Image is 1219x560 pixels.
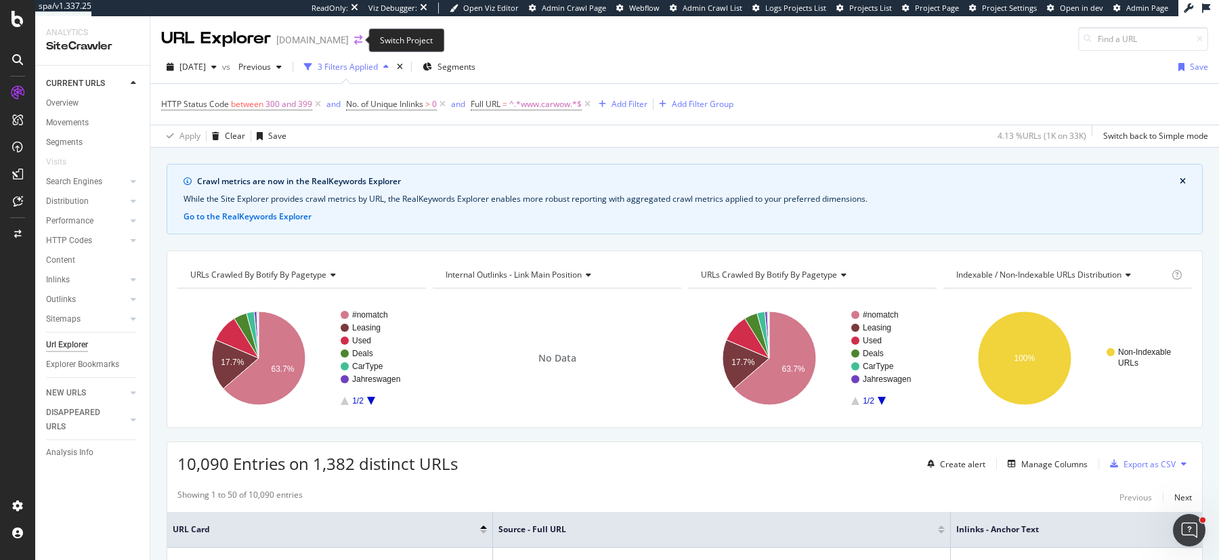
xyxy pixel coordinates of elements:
[46,27,139,39] div: Analytics
[184,193,1186,205] div: While the Site Explorer provides crawl metrics by URL, the RealKeywords Explorer enables more rob...
[188,264,414,286] h4: URLs Crawled By Botify By pagetype
[207,125,245,147] button: Clear
[46,77,105,91] div: CURRENT URLS
[46,273,70,287] div: Inlinks
[915,3,959,13] span: Project Page
[265,95,312,114] span: 300 and 399
[943,299,1192,417] svg: A chart.
[509,95,582,114] span: ^.*www.carwow.*$
[46,175,102,189] div: Search Engines
[46,338,88,352] div: Url Explorer
[670,3,742,14] a: Admin Crawl List
[1118,347,1171,357] text: Non-Indexable
[752,3,826,14] a: Logs Projects List
[46,175,127,189] a: Search Engines
[231,98,263,110] span: between
[46,293,76,307] div: Outlinks
[782,364,805,374] text: 63.7%
[173,523,477,536] span: URL Card
[849,3,892,13] span: Projects List
[46,234,127,248] a: HTTP Codes
[836,3,892,14] a: Projects List
[529,3,606,14] a: Admin Crawl Page
[863,336,882,345] text: Used
[616,3,660,14] a: Webflow
[1126,3,1168,13] span: Admin Page
[225,130,245,142] div: Clear
[46,253,75,267] div: Content
[46,234,92,248] div: HTTP Codes
[698,264,924,286] h4: URLs Crawled By Botify By pagetype
[177,452,458,475] span: 10,090 Entries on 1,382 distinct URLs
[902,3,959,14] a: Project Page
[1176,173,1189,190] button: close banner
[672,98,733,110] div: Add Filter Group
[863,310,899,320] text: #nomatch
[179,61,206,72] span: 2025 Sep. 6th
[1190,61,1208,72] div: Save
[498,523,918,536] span: Source - Full URL
[1002,456,1088,472] button: Manage Columns
[1173,514,1205,546] iframe: Intercom live chat
[46,155,80,169] a: Visits
[1174,489,1192,505] button: Next
[299,56,394,78] button: 3 Filters Applied
[765,3,826,13] span: Logs Projects List
[863,374,911,384] text: Jahreswagen
[701,269,837,280] span: URLs Crawled By Botify By pagetype
[998,130,1086,142] div: 4.13 % URLs ( 1K on 33K )
[46,155,66,169] div: Visits
[161,27,271,50] div: URL Explorer
[1119,492,1152,503] div: Previous
[221,358,244,367] text: 17.7%
[312,3,348,14] div: ReadOnly:
[46,194,127,209] a: Distribution
[437,61,475,72] span: Segments
[368,3,417,14] div: Viz Debugger:
[863,323,891,332] text: Leasing
[1047,3,1103,14] a: Open in dev
[688,299,937,417] svg: A chart.
[268,130,286,142] div: Save
[177,489,303,505] div: Showing 1 to 50 of 10,090 entries
[863,362,894,371] text: CarType
[46,406,114,434] div: DISAPPEARED URLS
[940,458,985,470] div: Create alert
[197,175,1180,188] div: Crawl metrics are now in the RealKeywords Explorer
[922,453,985,475] button: Create alert
[46,96,79,110] div: Overview
[394,60,406,74] div: times
[1119,489,1152,505] button: Previous
[352,374,400,384] text: Jahreswagen
[538,351,576,365] span: No Data
[1103,130,1208,142] div: Switch back to Simple mode
[233,61,271,72] span: Previous
[233,56,287,78] button: Previous
[326,98,341,110] div: and
[251,125,286,147] button: Save
[654,96,733,112] button: Add Filter Group
[46,358,140,372] a: Explorer Bookmarks
[177,299,426,417] svg: A chart.
[276,33,349,47] div: [DOMAIN_NAME]
[450,3,519,14] a: Open Viz Editor
[352,336,371,345] text: Used
[352,396,364,406] text: 1/2
[451,98,465,110] button: and
[1173,56,1208,78] button: Save
[629,3,660,13] span: Webflow
[46,253,140,267] a: Content
[1118,358,1138,368] text: URLs
[593,96,647,112] button: Add Filter
[731,358,754,367] text: 17.7%
[1014,353,1035,363] text: 100%
[46,386,127,400] a: NEW URLS
[354,35,362,45] div: arrow-right-arrow-left
[863,396,874,406] text: 1/2
[368,28,444,52] div: Switch Project
[1021,458,1088,470] div: Manage Columns
[982,3,1037,13] span: Project Settings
